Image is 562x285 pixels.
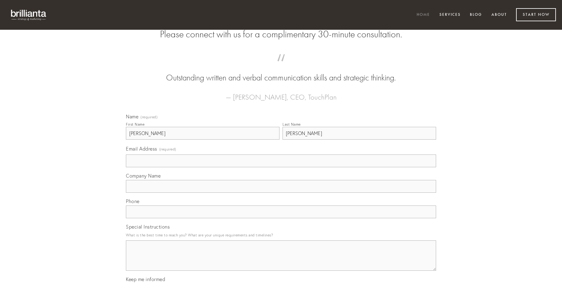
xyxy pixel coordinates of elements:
[126,224,170,230] span: Special Instructions
[413,10,434,20] a: Home
[136,60,426,72] span: “
[126,122,144,127] div: First Name
[126,29,436,40] h2: Please connect with us for a complimentary 30-minute consultation.
[126,231,436,239] p: What is the best time to reach you? What are your unique requirements and timelines?
[126,146,157,152] span: Email Address
[6,6,52,24] img: brillianta - research, strategy, marketing
[126,276,165,282] span: Keep me informed
[435,10,465,20] a: Services
[466,10,486,20] a: Blog
[140,115,158,119] span: (required)
[516,8,556,21] a: Start Now
[283,122,301,127] div: Last Name
[487,10,511,20] a: About
[136,84,426,103] figcaption: — [PERSON_NAME], CEO, TouchPlan
[136,60,426,84] blockquote: Outstanding written and verbal communication skills and strategic thinking.
[159,145,176,153] span: (required)
[126,114,138,120] span: Name
[126,198,140,204] span: Phone
[126,173,161,179] span: Company Name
